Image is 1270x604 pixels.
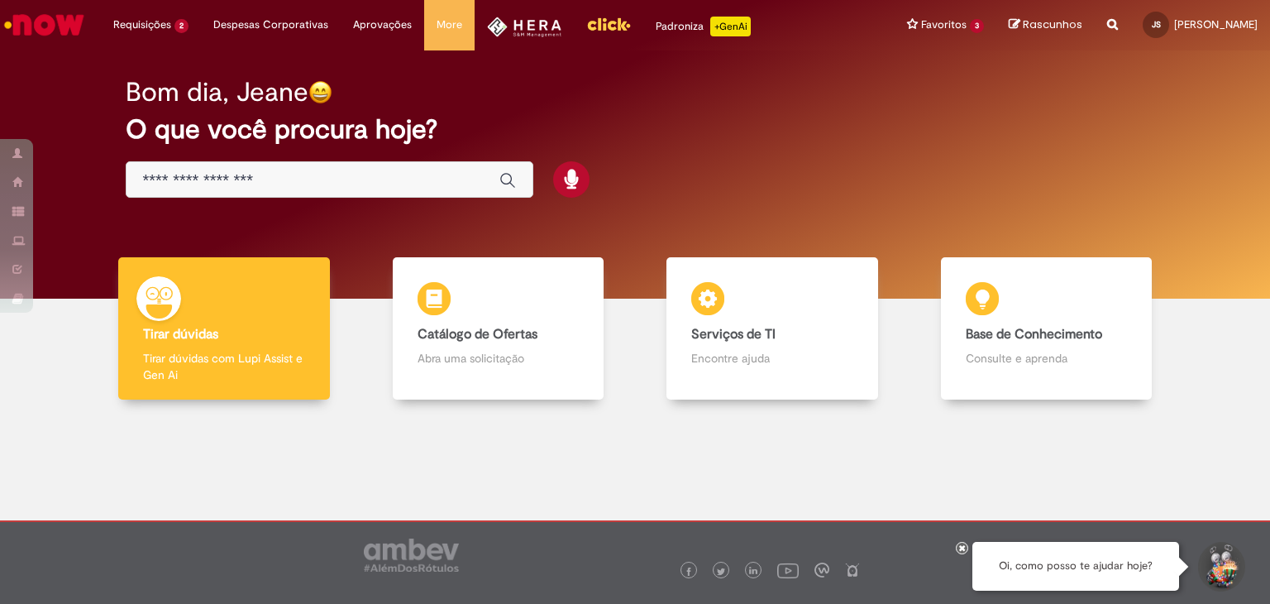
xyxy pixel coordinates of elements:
[586,12,631,36] img: click_logo_yellow_360x200.png
[1009,17,1082,33] a: Rascunhos
[418,326,537,343] b: Catálogo de Ofertas
[87,257,361,400] a: Tirar dúvidas Tirar dúvidas com Lupi Assist e Gen Ai
[1196,542,1245,592] button: Iniciar Conversa de Suporte
[2,8,87,41] img: ServiceNow
[361,257,636,400] a: Catálogo de Ofertas Abra uma solicitação
[126,115,1145,144] h2: O que você procura hoje?
[685,568,693,576] img: logo_footer_facebook.png
[656,17,751,36] div: Padroniza
[353,17,412,33] span: Aprovações
[691,326,776,343] b: Serviços de TI
[921,17,967,33] span: Favoritos
[126,78,308,107] h2: Bom dia, Jeane
[635,257,910,400] a: Serviços de TI Encontre ajuda
[143,350,305,383] p: Tirar dúvidas com Lupi Assist e Gen Ai
[418,350,580,367] p: Abra uma solicitação
[966,350,1128,367] p: Consulte e aprenda
[1152,19,1161,30] span: JS
[174,19,189,33] span: 2
[437,17,462,33] span: More
[364,539,459,572] img: logo_footer_ambev_rotulo_gray.png
[970,19,984,33] span: 3
[143,326,218,343] b: Tirar dúvidas
[1174,17,1258,31] span: [PERSON_NAME]
[213,17,328,33] span: Despesas Corporativas
[966,326,1102,343] b: Base de Conhecimento
[845,563,860,578] img: logo_footer_naosei.png
[1023,17,1082,32] span: Rascunhos
[691,350,853,367] p: Encontre ajuda
[814,563,829,578] img: logo_footer_workplace.png
[710,17,751,36] p: +GenAi
[777,559,799,581] img: logo_footer_youtube.png
[972,542,1179,591] div: Oi, como posso te ajudar hoje?
[113,17,171,33] span: Requisições
[487,17,562,37] img: HeraLogo.png
[749,567,757,577] img: logo_footer_linkedin.png
[717,568,725,576] img: logo_footer_twitter.png
[910,257,1184,400] a: Base de Conhecimento Consulte e aprenda
[308,80,332,104] img: happy-face.png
